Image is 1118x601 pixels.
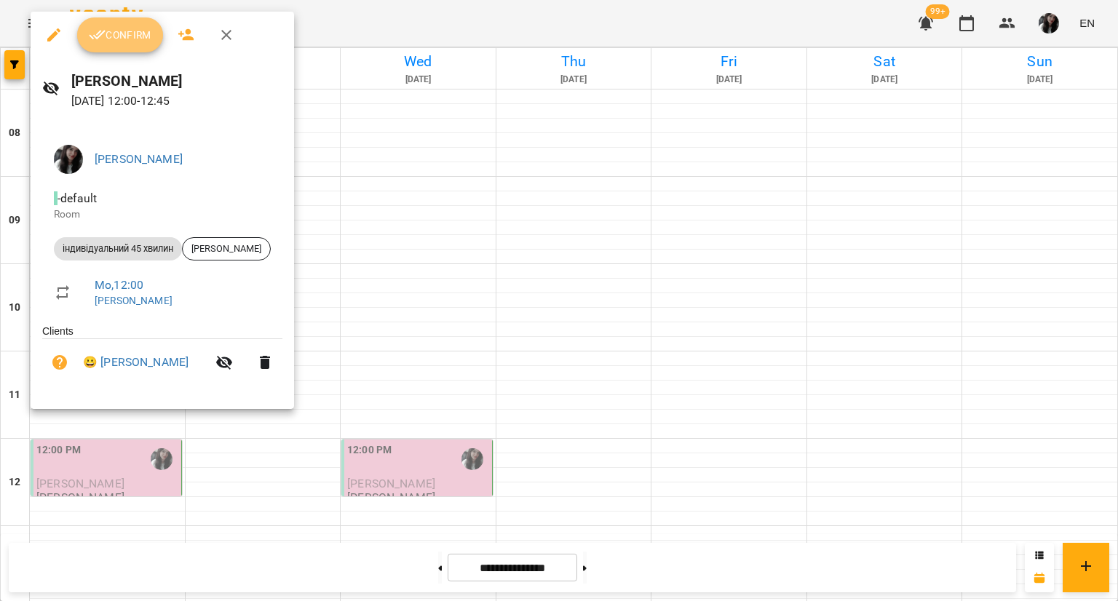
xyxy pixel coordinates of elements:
a: 😀 [PERSON_NAME] [83,354,189,371]
img: d9ea9a7fe13608e6f244c4400442cb9c.jpg [54,145,83,174]
span: [PERSON_NAME] [183,242,270,255]
a: [PERSON_NAME] [95,295,173,306]
ul: Clients [42,324,282,391]
div: [PERSON_NAME] [182,237,271,260]
span: індивідуальний 45 хвилин [54,242,182,255]
a: [PERSON_NAME] [95,152,183,166]
span: - default [54,191,100,205]
p: Room [54,207,271,222]
button: Unpaid. Bill the attendance? [42,345,77,380]
a: Mo , 12:00 [95,278,143,292]
p: [DATE] 12:00 - 12:45 [71,92,282,110]
span: Confirm [89,26,151,44]
h6: [PERSON_NAME] [71,70,282,92]
button: Confirm [77,17,163,52]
